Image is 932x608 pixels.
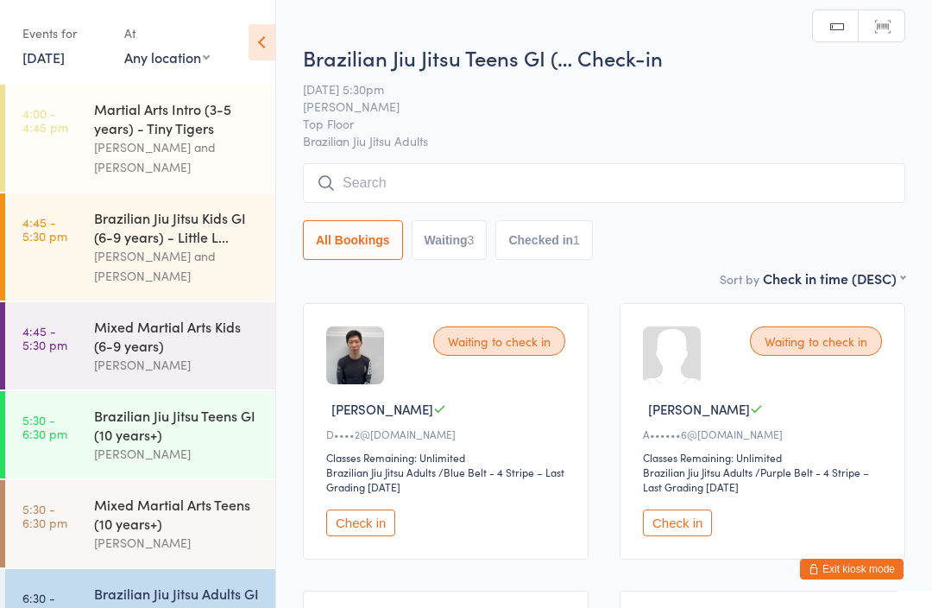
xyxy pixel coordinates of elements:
[303,98,878,115] span: [PERSON_NAME]
[22,19,107,47] div: Events for
[573,233,580,247] div: 1
[763,269,905,288] div: Check in time (DESC)
[326,427,570,441] div: D••••2@[DOMAIN_NAME]
[643,465,753,479] div: Brazilian Jiu Jitsu Adults
[303,220,403,260] button: All Bookings
[5,391,275,478] a: 5:30 -6:30 pmBrazilian Jiu Jitsu Teens GI (10 years+)[PERSON_NAME]
[5,302,275,389] a: 4:45 -5:30 pmMixed Martial Arts Kids (6-9 years)[PERSON_NAME]
[643,427,887,441] div: A••••••6@[DOMAIN_NAME]
[643,450,887,465] div: Classes Remaining: Unlimited
[303,163,905,203] input: Search
[94,533,261,553] div: [PERSON_NAME]
[22,324,67,351] time: 4:45 - 5:30 pm
[5,85,275,192] a: 4:00 -4:45 pmMartial Arts Intro (3-5 years) - Tiny Tigers[PERSON_NAME] and [PERSON_NAME]
[750,326,882,356] div: Waiting to check in
[643,510,712,536] button: Check in
[22,106,68,134] time: 4:00 - 4:45 pm
[326,326,384,384] img: image1736839982.png
[800,559,904,579] button: Exit kiosk mode
[94,444,261,464] div: [PERSON_NAME]
[468,233,475,247] div: 3
[720,270,759,288] label: Sort by
[433,326,565,356] div: Waiting to check in
[22,502,67,529] time: 5:30 - 6:30 pm
[326,510,395,536] button: Check in
[22,413,67,440] time: 5:30 - 6:30 pm
[5,193,275,301] a: 4:45 -5:30 pmBrazilian Jiu Jitsu Kids GI (6-9 years) - Little L...[PERSON_NAME] and [PERSON_NAME]
[648,400,750,418] span: [PERSON_NAME]
[94,355,261,375] div: [PERSON_NAME]
[124,47,210,66] div: Any location
[94,495,261,533] div: Mixed Martial Arts Teens (10 years+)
[94,99,261,137] div: Martial Arts Intro (3-5 years) - Tiny Tigers
[303,115,878,132] span: Top Floor
[495,220,593,260] button: Checked in1
[5,480,275,567] a: 5:30 -6:30 pmMixed Martial Arts Teens (10 years+)[PERSON_NAME]
[124,19,210,47] div: At
[94,246,261,286] div: [PERSON_NAME] and [PERSON_NAME]
[94,208,261,246] div: Brazilian Jiu Jitsu Kids GI (6-9 years) - Little L...
[303,132,905,149] span: Brazilian Jiu Jitsu Adults
[94,137,261,177] div: [PERSON_NAME] and [PERSON_NAME]
[303,43,905,72] h2: Brazilian Jiu Jitsu Teens GI (… Check-in
[22,47,65,66] a: [DATE]
[412,220,488,260] button: Waiting3
[94,406,261,444] div: Brazilian Jiu Jitsu Teens GI (10 years+)
[326,450,570,465] div: Classes Remaining: Unlimited
[94,317,261,355] div: Mixed Martial Arts Kids (6-9 years)
[326,465,436,479] div: Brazilian Jiu Jitsu Adults
[303,80,878,98] span: [DATE] 5:30pm
[22,215,67,243] time: 4:45 - 5:30 pm
[331,400,433,418] span: [PERSON_NAME]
